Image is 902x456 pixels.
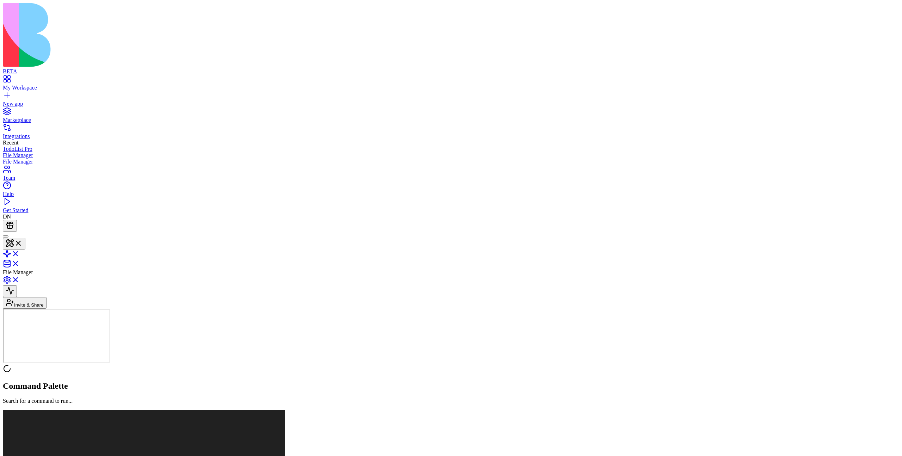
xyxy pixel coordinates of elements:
a: File Manager [3,159,899,165]
div: New app [3,101,899,107]
div: Team [3,175,899,181]
button: Invite & Share [3,297,47,309]
span: DN [3,214,11,220]
div: Get Started [3,207,899,214]
div: Help [3,191,899,197]
a: Team [3,168,899,181]
div: Integrations [3,133,899,140]
span: Recent [3,140,18,146]
a: Get Started [3,201,899,214]
a: New app [3,94,899,107]
a: BETA [3,62,899,75]
div: BETA [3,68,899,75]
h2: Command Palette [3,381,899,391]
a: Integrations [3,127,899,140]
span: File Manager [3,269,33,275]
div: Marketplace [3,117,899,123]
a: My Workspace [3,78,899,91]
p: Search for a command to run... [3,398,899,404]
a: File Manager [3,152,899,159]
a: TodoList Pro [3,146,899,152]
a: Marketplace [3,111,899,123]
img: logo [3,3,286,67]
a: Help [3,185,899,197]
div: My Workspace [3,85,899,91]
